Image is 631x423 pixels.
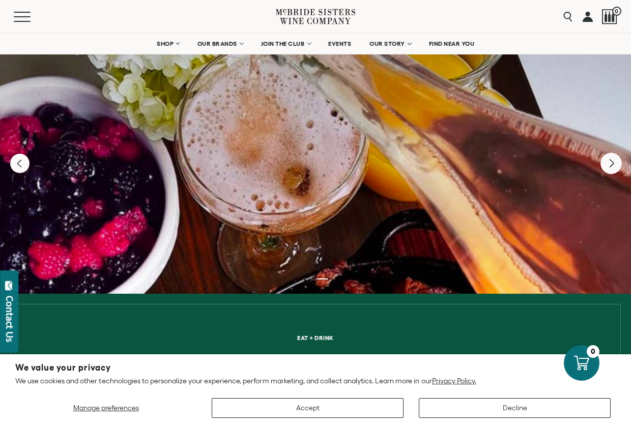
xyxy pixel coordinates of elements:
[612,7,621,16] span: 0
[432,377,476,385] a: Privacy Policy.
[422,34,481,54] a: FIND NEAR YOU
[150,34,186,54] a: SHOP
[212,398,404,418] button: Accept
[254,34,317,54] a: JOIN THE CLUB
[197,40,237,47] span: OUR BRANDS
[261,40,305,47] span: JOIN THE CLUB
[191,34,249,54] a: OUR BRANDS
[322,34,358,54] a: EVENTS
[317,278,328,279] li: Page dot 2
[587,345,599,358] div: 0
[419,398,611,418] button: Decline
[15,376,616,385] p: We use cookies and other technologies to personalize your experience, perform marketing, and coll...
[10,154,30,173] button: Previous
[429,40,475,47] span: FIND NEAR YOU
[5,296,15,342] div: Contact Us
[369,40,405,47] span: OUR STORY
[14,12,50,22] button: Mobile Menu Trigger
[15,363,616,372] h2: We value your privacy
[15,398,196,418] button: Manage preferences
[303,278,314,279] li: Page dot 1
[363,34,417,54] a: OUR STORY
[157,40,174,47] span: SHOP
[73,404,139,412] span: Manage preferences
[328,40,351,47] span: EVENTS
